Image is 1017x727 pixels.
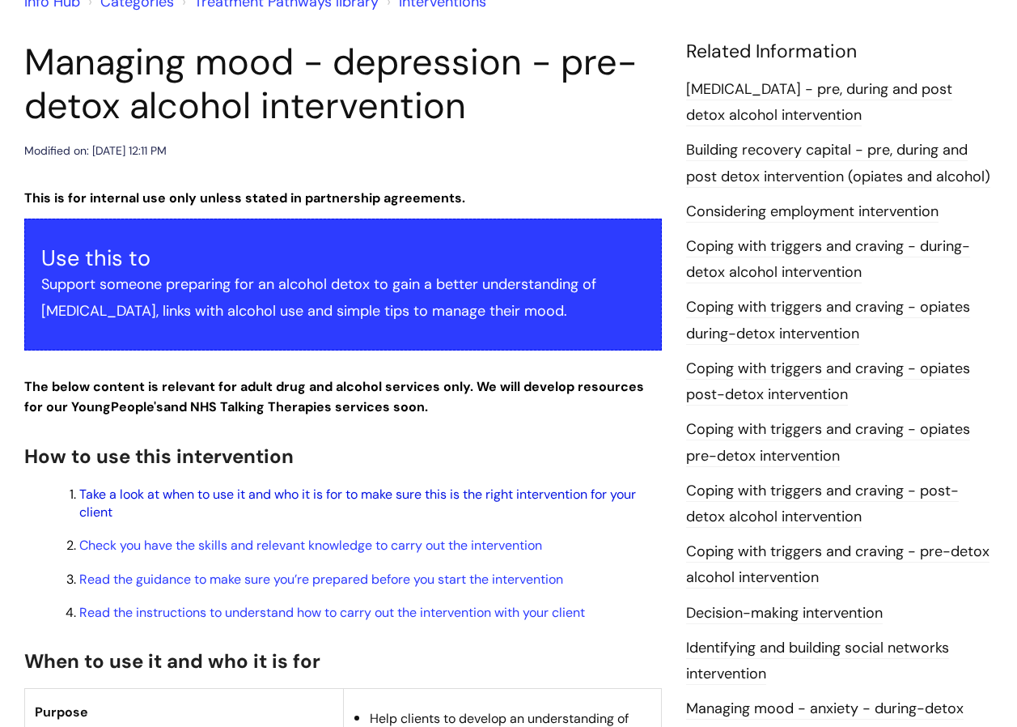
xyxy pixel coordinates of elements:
a: Decision-making intervention [686,603,883,624]
a: Check you have the skills and relevant knowledge to carry out the intervention [79,537,542,554]
a: Read the instructions to understand how to carry out the intervention with your client [79,604,585,621]
a: Building recovery capital - pre, during and post detox intervention (opiates and alcohol) [686,140,990,187]
a: [MEDICAL_DATA] - pre, during and post detox alcohol intervention [686,79,952,126]
span: How to use this intervention [24,444,294,469]
p: Support someone preparing for an alcohol detox to gain a better understanding of [MEDICAL_DATA], ... [41,271,645,324]
span: When to use it and who it is for [24,648,320,674]
a: Coping with triggers and craving - pre-detox alcohol intervention [686,542,989,589]
strong: This is for internal use only unless stated in partnership agreements. [24,189,465,206]
span: Purpose [35,704,88,721]
a: Coping with triggers and craving - opiates during-detox intervention [686,297,970,344]
a: Coping with triggers and craving - post-detox alcohol intervention [686,481,959,528]
a: Considering employment intervention [686,202,939,223]
strong: The below content is relevant for adult drug and alcohol services only. We will develop resources... [24,378,644,415]
a: Identifying and building social networks intervention [686,638,949,685]
a: Read the guidance to make sure you’re prepared before you start the intervention [79,571,563,588]
div: Modified on: [DATE] 12:11 PM [24,141,167,161]
h4: Related Information [686,40,993,63]
a: Coping with triggers and craving - opiates post-detox intervention [686,359,970,406]
a: Coping with triggers and craving - opiates pre-detox intervention [686,419,970,466]
a: Coping with triggers and craving - during-detox alcohol intervention [686,236,970,283]
a: Take a look at when to use it and who it is for to make sure this is the right intervention for y... [79,486,636,521]
h3: Use this to [41,245,645,271]
h1: Managing mood - depression - pre-detox alcohol intervention [24,40,662,128]
strong: People's [111,398,163,415]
